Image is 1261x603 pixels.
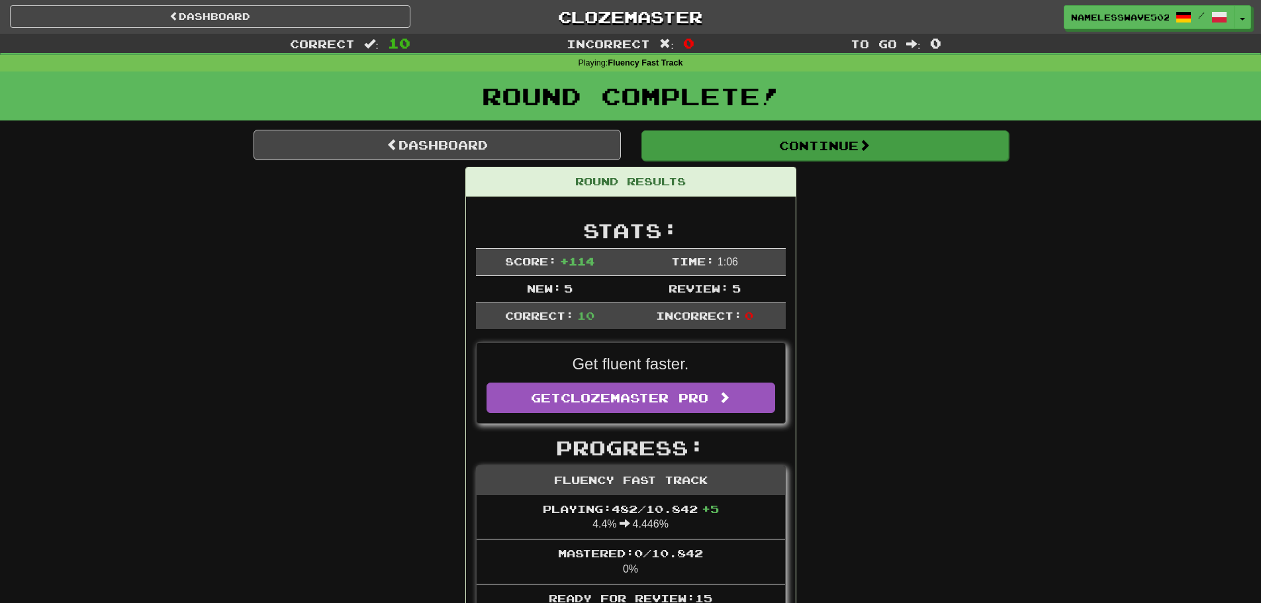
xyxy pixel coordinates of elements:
span: To go [851,37,897,50]
span: Clozemaster Pro [561,391,708,405]
span: 0 [683,35,694,51]
span: 5 [732,282,741,295]
a: NamelessWave5025 / [1064,5,1235,29]
span: Incorrect: [656,309,742,322]
li: 0% [477,539,785,584]
a: GetClozemaster Pro [487,383,775,413]
span: 10 [388,35,410,51]
a: Clozemaster [430,5,831,28]
h1: Round Complete! [5,83,1256,109]
span: 10 [577,309,594,322]
span: : [364,38,379,50]
span: Review: [669,282,729,295]
strong: Fluency Fast Track [608,58,682,68]
span: : [906,38,921,50]
span: 0 [930,35,941,51]
span: Playing: 482 / 10.842 [543,502,719,515]
span: 5 [564,282,573,295]
span: + 5 [702,502,719,515]
span: New: [527,282,561,295]
span: Time: [671,255,714,267]
a: Dashboard [254,130,621,160]
li: 4.4% 4.446% [477,495,785,540]
button: Continue [641,130,1009,161]
span: 1 : 0 6 [718,256,738,267]
div: Fluency Fast Track [477,466,785,495]
h2: Stats: [476,220,786,242]
a: Dashboard [10,5,410,28]
span: 0 [745,309,753,322]
span: Incorrect [567,37,650,50]
span: Correct: [505,309,574,322]
span: NamelessWave5025 [1071,11,1169,23]
div: Round Results [466,167,796,197]
h2: Progress: [476,437,786,459]
span: + 114 [560,255,594,267]
span: Mastered: 0 / 10.842 [558,547,703,559]
span: Correct [290,37,355,50]
span: / [1198,11,1205,20]
span: : [659,38,674,50]
p: Get fluent faster. [487,353,775,375]
span: Score: [505,255,557,267]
